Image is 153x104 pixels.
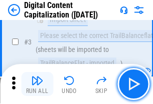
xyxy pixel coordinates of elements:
[85,72,117,96] button: Skip
[48,14,88,26] div: Import Sheet
[38,57,116,69] div: TrailBalanceFlat - imported
[53,72,85,96] button: Undo
[31,74,43,86] img: Run All
[8,4,20,16] img: Back
[24,38,32,46] span: # 3
[24,0,116,19] div: Digital Content Capitalization ([DATE])
[120,6,128,14] img: Support
[95,74,107,86] img: Skip
[26,88,49,94] div: Run All
[125,76,141,92] img: Main button
[95,88,108,94] div: Skip
[63,74,75,86] img: Undo
[62,88,77,94] div: Undo
[133,4,145,16] img: Settings menu
[21,72,53,96] button: Run All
